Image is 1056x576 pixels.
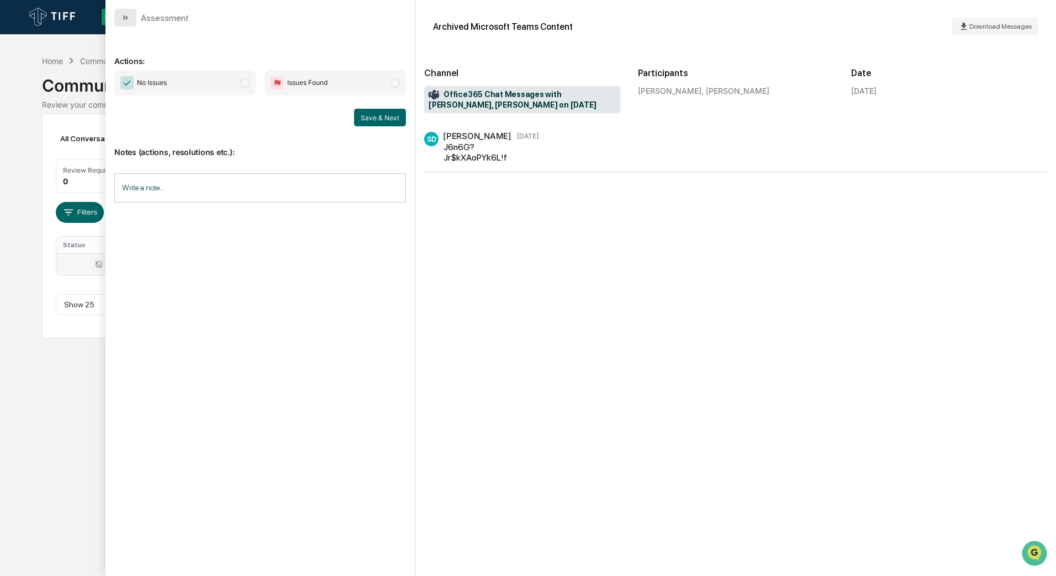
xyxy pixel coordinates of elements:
[141,13,189,23] div: Assessment
[56,202,104,223] button: Filters
[80,56,170,66] div: Communications Archive
[851,86,877,95] div: [DATE]
[137,77,167,88] span: No Issues
[27,5,80,29] img: logo
[56,130,139,147] div: All Conversations
[76,135,141,154] a: 🗄️Attestations
[56,237,128,253] th: Status
[354,109,406,126] button: Save & Next
[851,68,1047,78] h2: Date
[287,77,328,88] span: Issues Found
[114,43,406,66] p: Actions:
[11,84,31,104] img: 1746055101610-c473b297-6a78-478c-a979-82029cc54cd1
[429,89,616,110] span: Office365 Chat Messages with [PERSON_NAME], [PERSON_NAME] on [DATE]
[638,86,834,95] div: [PERSON_NAME], [PERSON_NAME]
[78,186,134,195] a: Powered byPylon
[11,23,201,41] p: How can we help?
[188,88,201,101] button: Start new chat
[969,23,1032,30] span: Download Messages
[517,132,538,140] time: Monday, January 22, 2024 at 9:51:36 AM
[424,68,620,78] h2: Channel
[120,76,134,89] img: Checkmark
[7,135,76,154] a: 🖐️Preclearance
[114,134,406,157] p: Notes (actions, resolutions etc.):
[11,161,20,170] div: 🔎
[443,142,535,163] div: J6n6G?Jr$kXAoPYk6L!f
[63,166,116,174] div: Review Required
[42,100,1013,109] div: Review your communication records across channels
[91,139,137,150] span: Attestations
[38,95,140,104] div: We're available if you need us!
[638,68,834,78] h2: Participants
[11,140,20,149] div: 🖐️
[7,156,74,175] a: 🔎Data Lookup
[424,132,439,146] div: SD
[42,56,63,66] div: Home
[271,76,284,89] img: Flag
[63,177,68,186] div: 0
[42,67,1013,95] div: Communications Archive
[38,84,181,95] div: Start new chat
[22,160,70,171] span: Data Lookup
[952,18,1038,35] button: Download Messages
[1021,540,1050,569] iframe: Open customer support
[22,139,71,150] span: Preclearance
[80,140,89,149] div: 🗄️
[433,22,573,32] div: Archived Microsoft Teams Content
[443,131,511,141] div: [PERSON_NAME]
[110,187,134,195] span: Pylon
